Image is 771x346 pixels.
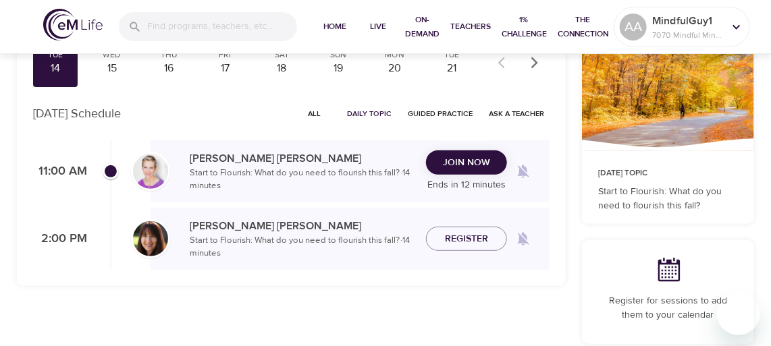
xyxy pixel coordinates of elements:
div: 14 [38,61,72,76]
button: Ask a Teacher [483,103,550,124]
input: Find programs, teachers, etc... [147,12,297,41]
p: MindfulGuy1 [652,13,724,29]
div: 19 [321,61,355,76]
span: Daily Topic [347,107,392,120]
div: Mon [378,49,412,61]
span: Home [319,20,351,34]
span: Remind me when a class goes live every Tuesday at 2:00 PM [507,223,539,255]
span: The Connection [558,13,608,41]
div: 20 [378,61,412,76]
button: All [293,103,336,124]
div: Sat [265,49,299,61]
img: logo [43,9,103,40]
p: 2:00 PM [33,230,87,248]
div: 16 [152,61,186,76]
button: Join Now [426,150,507,175]
span: All [298,107,331,120]
div: Tue [38,49,72,61]
span: Live [362,20,394,34]
p: [PERSON_NAME] [PERSON_NAME] [190,218,415,234]
button: Daily Topic [342,103,397,124]
span: Ask a Teacher [489,107,544,120]
span: On-Demand [405,13,440,41]
button: Register [426,227,507,252]
div: 21 [435,61,469,76]
span: Register [445,231,488,248]
button: Guided Practice [402,103,478,124]
p: Register for sessions to add them to your calendar [598,294,738,322]
div: 18 [265,61,299,76]
div: Wed [95,49,129,61]
div: Fri [209,49,242,61]
p: Ends in 12 minutes [426,178,507,192]
div: AA [620,13,647,40]
p: Start to Flourish: What do you need to flourish this fall? [598,185,738,213]
div: 15 [95,61,129,76]
iframe: Button to launch messaging window [717,292,760,335]
div: Thu [152,49,186,61]
img: Andrea_Lieberstein-min.jpg [133,221,168,256]
p: [PERSON_NAME] [PERSON_NAME] [190,150,415,167]
span: Teachers [450,20,491,34]
p: 7070 Mindful Minutes [652,29,724,41]
span: 1% Challenge [502,13,547,41]
p: 11:00 AM [33,163,87,181]
p: [DATE] Schedule [33,105,121,123]
p: Start to Flourish: What do you need to flourish this fall? · 14 minutes [190,234,415,260]
span: Join Now [443,154,490,171]
div: Tue [435,49,469,61]
div: 17 [209,61,242,76]
img: kellyb.jpg [133,154,168,189]
p: Start to Flourish: What do you need to flourish this fall? · 14 minutes [190,167,415,193]
span: Remind me when a class goes live every Tuesday at 11:00 AM [507,155,539,188]
div: Sun [321,49,355,61]
span: Guided Practice [408,107,473,120]
p: [DATE] Topic [598,167,738,179]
